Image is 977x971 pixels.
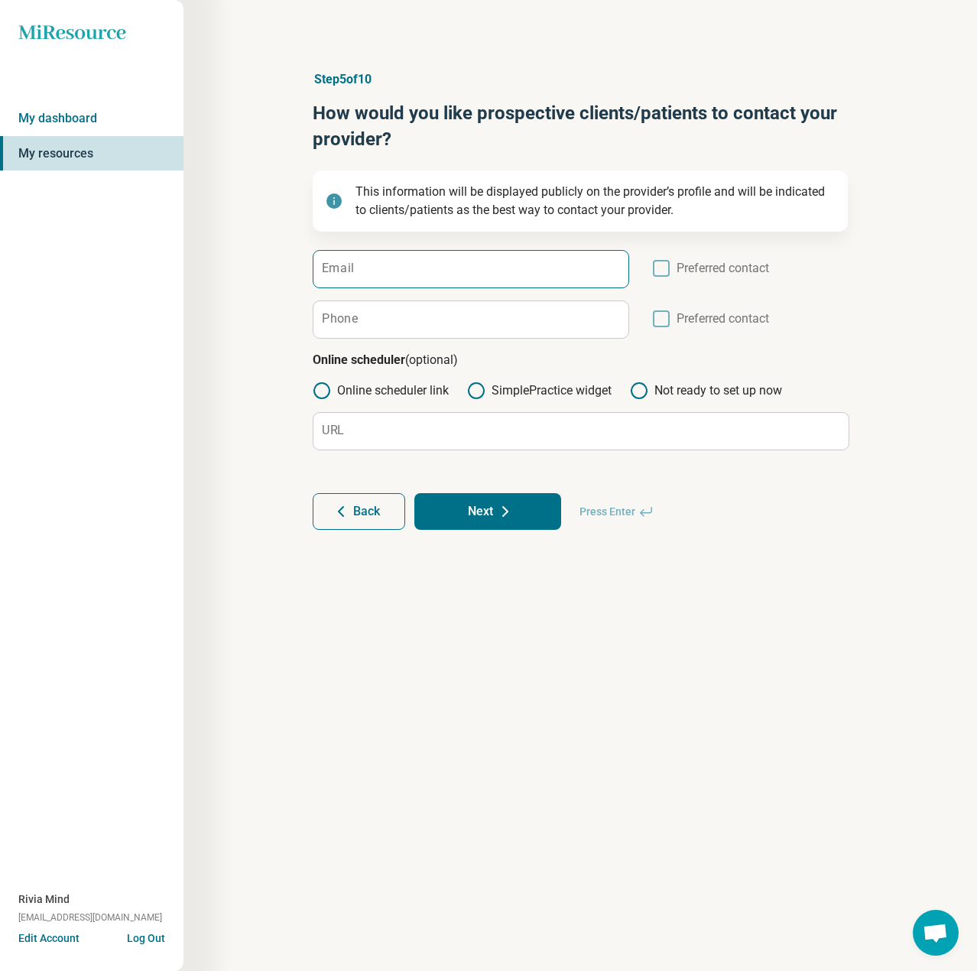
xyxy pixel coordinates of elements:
[322,424,343,437] label: URL
[313,493,405,530] button: Back
[414,493,561,530] button: Next
[313,70,848,89] p: Step 5 of 10
[630,382,782,400] label: Not ready to set up now
[127,930,165,943] button: Log Out
[18,891,70,908] span: Rivia Mind
[467,382,612,400] label: SimplePractice widget
[313,351,848,369] p: Online scheduler
[677,259,769,288] span: Preferred contact
[313,382,449,400] label: Online scheduler link
[18,911,162,924] span: [EMAIL_ADDRESS][DOMAIN_NAME]
[313,101,848,152] h1: How would you like prospective clients/patients to contact your provider?
[677,310,769,339] span: Preferred contact
[322,313,358,325] label: Phone
[353,505,380,518] span: Back
[405,352,458,367] span: (optional)
[322,262,354,274] label: Email
[570,493,663,530] span: Press Enter
[913,910,959,956] div: Open chat
[18,930,80,947] button: Edit Account
[355,183,836,219] p: This information will be displayed publicly on the provider’s profile and will be indicated to cl...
